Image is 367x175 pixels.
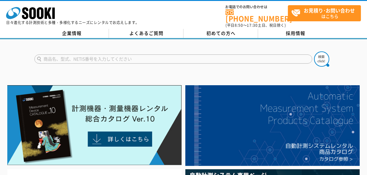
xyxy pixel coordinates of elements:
[109,29,183,38] a: よくあるご質問
[34,29,109,38] a: 企業情報
[304,7,355,14] strong: お見積り･お問い合わせ
[185,85,360,166] img: 自動計測システムカタログ
[225,23,286,28] span: (平日 ～ 土日、祝日除く)
[288,5,361,21] a: お見積り･お問い合わせはこちら
[206,30,236,37] span: 初めての方へ
[291,5,361,21] span: はこちら
[225,9,288,22] a: [PHONE_NUMBER]
[247,23,258,28] span: 17:30
[6,21,139,24] p: 日々進化する計測技術と多種・多様化するニーズにレンタルでお応えします。
[7,85,182,165] img: Catalog Ver10
[34,54,312,64] input: 商品名、型式、NETIS番号を入力してください
[258,29,333,38] a: 採用情報
[235,23,243,28] span: 8:50
[225,5,288,9] span: お電話でのお問い合わせは
[183,29,258,38] a: 初めての方へ
[314,51,329,67] img: btn_search.png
